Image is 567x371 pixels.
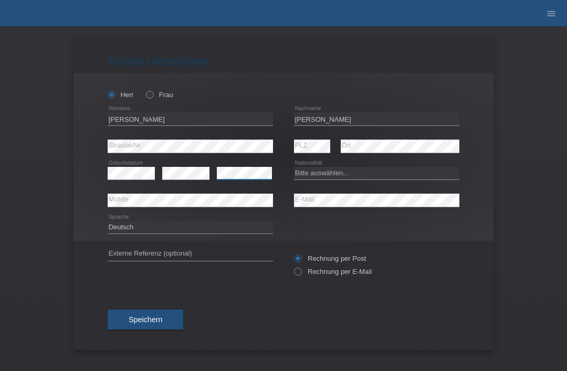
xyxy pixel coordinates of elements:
[108,91,134,99] label: Herr
[294,268,372,275] label: Rechnung per E-Mail
[546,8,556,19] i: menu
[146,91,153,98] input: Frau
[108,91,114,98] input: Herr
[294,255,366,262] label: Rechnung per Post
[108,55,459,68] h1: Kunde hinzufügen
[294,268,301,281] input: Rechnung per E-Mail
[108,310,183,330] button: Speichern
[541,10,562,16] a: menu
[146,91,173,99] label: Frau
[129,315,162,324] span: Speichern
[294,255,301,268] input: Rechnung per Post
